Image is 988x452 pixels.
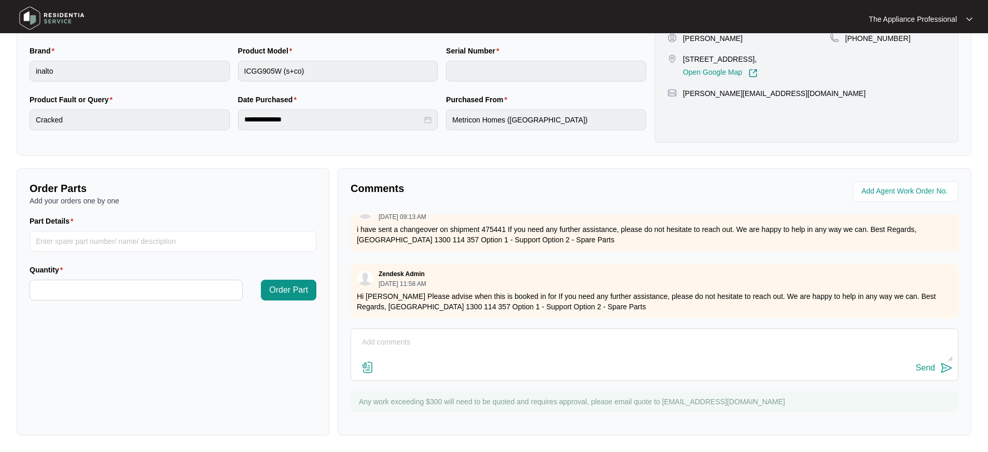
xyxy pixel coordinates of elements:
img: map-pin [830,33,839,43]
p: Add your orders one by one [30,196,316,206]
input: Quantity [30,280,242,300]
input: Product Model [238,61,438,81]
p: [STREET_ADDRESS], [683,54,758,64]
p: [PHONE_NUMBER] [845,33,911,44]
p: The Appliance Professional [869,14,957,24]
img: Link-External [748,69,758,78]
a: Open Google Map [683,69,758,78]
p: [PERSON_NAME][EMAIL_ADDRESS][DOMAIN_NAME] [683,88,866,99]
label: Product Fault or Query [30,94,117,105]
label: Product Model [238,46,297,56]
p: Any work exceeding $300 will need to be quoted and requires approval, please email quote to [EMAI... [359,396,953,407]
label: Date Purchased [238,94,301,105]
p: [DATE] 11:58 AM [379,281,426,287]
img: map-pin [667,54,677,63]
label: Part Details [30,216,78,226]
input: Date Purchased [244,114,423,125]
input: Brand [30,61,230,81]
p: [DATE] 09:13 AM [379,214,426,220]
img: file-attachment-doc.svg [361,361,374,374]
p: i have sent a changeover on shipment 475441 If you need any further assistance, please do not hes... [357,224,952,245]
span: Order Part [269,284,308,296]
input: Add Agent Work Order No. [861,185,952,198]
div: Send [916,363,935,373]
label: Purchased From [446,94,511,105]
input: Purchased From [446,109,646,130]
img: user-pin [667,33,677,43]
button: Send [916,361,953,375]
label: Brand [30,46,59,56]
button: Order Part [261,280,316,300]
input: Serial Number [446,61,646,81]
p: [PERSON_NAME] [683,33,743,44]
label: Quantity [30,265,67,275]
p: Zendesk Admin [379,270,425,278]
img: dropdown arrow [966,17,972,22]
label: Serial Number [446,46,503,56]
p: Order Parts [30,181,316,196]
img: send-icon.svg [940,362,953,374]
input: Part Details [30,231,316,252]
img: residentia service logo [16,3,88,34]
p: Hi [PERSON_NAME] Please advise when this is booked in for If you need any further assistance, ple... [357,291,952,312]
img: user.svg [357,270,373,286]
p: Comments [351,181,647,196]
input: Product Fault or Query [30,109,230,130]
img: map-pin [667,88,677,98]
